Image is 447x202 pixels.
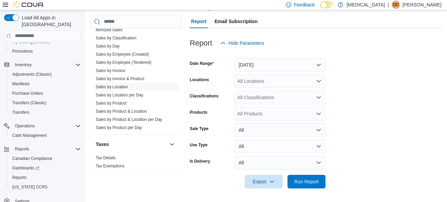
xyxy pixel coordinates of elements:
[7,70,83,79] button: Adjustments (Classic)
[96,109,147,113] a: Sales by Product & Location
[215,15,258,28] span: Email Subscription
[7,131,83,140] button: Cash Management
[403,1,442,9] p: [PERSON_NAME]
[10,89,81,97] span: Purchase Orders
[10,173,29,182] a: Reports
[10,131,81,140] span: Cash Management
[388,1,389,9] p: |
[96,163,125,168] span: Tax Exemptions
[12,122,81,130] span: Operations
[10,70,54,78] a: Adjustments (Classic)
[12,156,52,161] span: Canadian Compliance
[10,70,81,78] span: Adjustments (Classic)
[10,154,55,163] a: Canadian Compliance
[393,1,398,9] span: Dd
[10,164,81,172] span: Dashboards
[228,40,264,47] span: Hide Parameters
[7,173,83,182] button: Reports
[235,123,325,137] button: All
[96,100,127,105] a: Sales by Product
[12,61,34,69] button: Inventory
[96,43,120,48] a: Sales by Day
[392,1,400,9] div: Diego de Azevedo
[10,108,32,116] a: Transfers
[190,39,212,47] h3: Report
[96,125,142,130] span: Sales by Product per Day
[10,99,81,107] span: Transfers (Classic)
[190,142,207,148] label: Use Type
[12,110,29,115] span: Transfers
[10,183,81,191] span: Washington CCRS
[96,125,142,130] a: Sales by Product per Day
[96,117,162,122] a: Sales by Product & Location per Day
[320,1,334,8] input: Dark Mode
[12,81,30,87] span: Manifests
[7,108,83,117] button: Transfers
[96,59,151,65] span: Sales by Employee (Tendered)
[12,145,81,153] span: Reports
[12,91,43,96] span: Purchase Orders
[96,60,151,65] a: Sales by Employee (Tendered)
[15,123,35,129] span: Operations
[10,47,36,55] a: Promotions
[1,60,83,70] button: Inventory
[96,35,136,40] a: Sales by Classification
[14,1,44,8] img: Cova
[12,175,26,180] span: Reports
[96,68,125,73] span: Sales by Invoice
[96,155,116,160] a: Tax Details
[316,78,321,84] button: Open list of options
[10,183,50,191] a: [US_STATE] CCRS
[12,145,32,153] button: Reports
[15,62,32,68] span: Inventory
[249,175,279,188] span: Export
[7,182,83,192] button: [US_STATE] CCRS
[190,159,210,164] label: Is Delivery
[218,36,267,50] button: Hide Parameters
[7,163,83,173] a: Dashboards
[12,100,46,106] span: Transfers (Classic)
[96,51,149,57] span: Sales by Employee (Created)
[10,164,42,172] a: Dashboards
[90,17,182,134] div: Sales
[96,27,123,32] a: Itemized Sales
[12,61,81,69] span: Inventory
[19,14,81,28] span: Load All Apps in [GEOGRAPHIC_DATA]
[10,99,49,107] a: Transfers (Classic)
[7,89,83,98] button: Purchase Orders
[96,141,109,147] h3: Taxes
[10,131,49,140] a: Cash Management
[7,154,83,163] button: Canadian Compliance
[1,144,83,154] button: Reports
[190,93,219,99] label: Classifications
[96,76,144,81] a: Sales by Invoice & Product
[294,178,319,185] span: Run Report
[190,61,214,66] label: Date Range
[12,122,38,130] button: Operations
[96,141,167,147] button: Taxes
[168,140,176,148] button: Taxes
[12,133,46,138] span: Cash Management
[287,175,325,188] button: Run Report
[235,140,325,153] button: All
[10,47,81,55] span: Promotions
[316,111,321,116] button: Open list of options
[1,121,83,131] button: Operations
[96,52,149,56] a: Sales by Employee (Created)
[90,153,182,172] div: Taxes
[12,72,52,77] span: Adjustments (Classic)
[190,110,207,115] label: Products
[10,173,81,182] span: Reports
[294,1,315,8] span: Feedback
[12,184,48,190] span: [US_STATE] CCRS
[235,156,325,169] button: All
[191,15,206,28] span: Report
[12,165,39,171] span: Dashboards
[15,146,29,152] span: Reports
